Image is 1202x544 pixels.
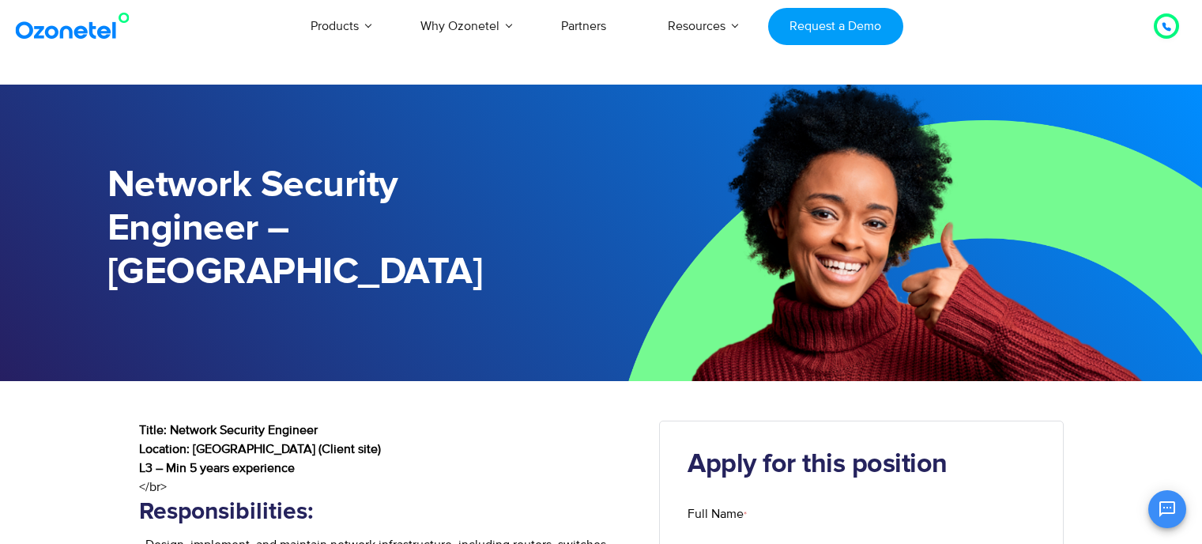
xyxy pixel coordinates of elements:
label: Full Name [688,504,1035,523]
b: Location: [GEOGRAPHIC_DATA] (Client site) [139,441,381,457]
b: L3 – Min 5 years experience [139,460,295,476]
a: Request a Demo [768,8,903,45]
div: </br> [139,478,636,497]
h2: Apply for this position [688,449,1035,481]
b: Responsibilities: [139,500,313,523]
h1: Network Security Engineer – [GEOGRAPHIC_DATA] [107,164,601,294]
b: Title: Network Security Engineer [139,422,318,438]
button: Open chat [1148,490,1186,528]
